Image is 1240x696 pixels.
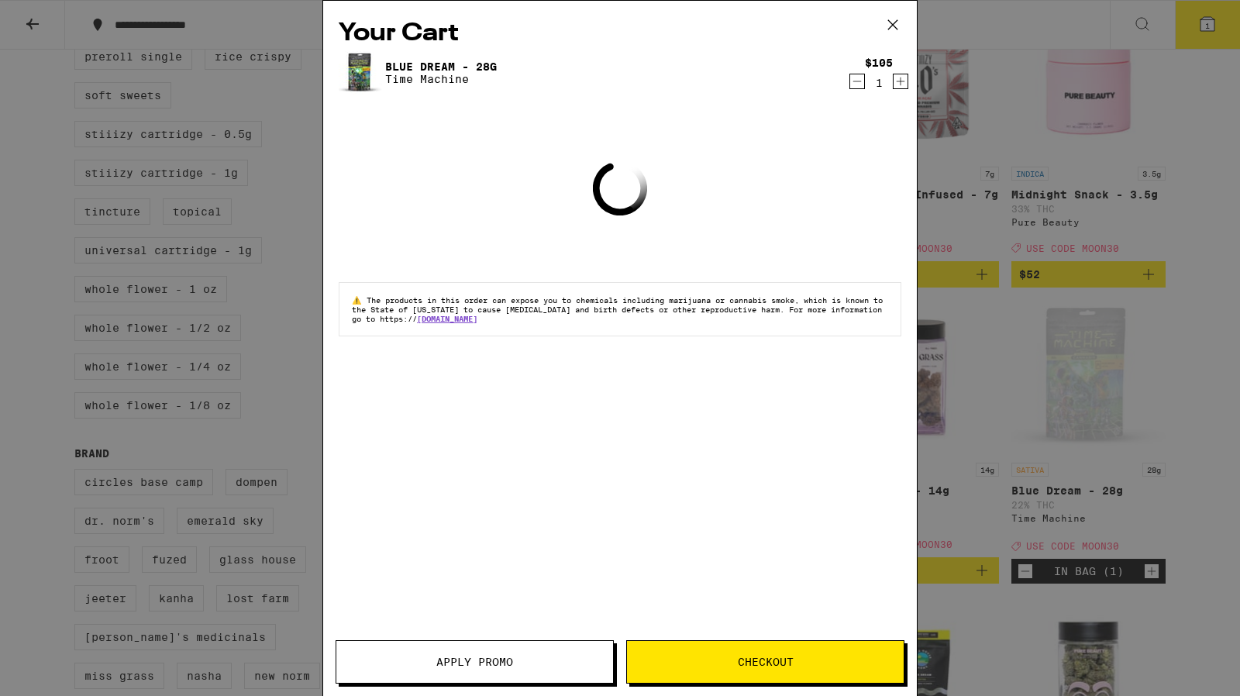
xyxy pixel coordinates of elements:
h2: Your Cart [339,16,901,51]
span: Hi. Need any help? [9,11,112,23]
div: 1 [865,77,893,89]
span: The products in this order can expose you to chemicals including marijuana or cannabis smoke, whi... [352,295,883,323]
a: Blue Dream - 28g [385,60,497,73]
span: Checkout [738,656,794,667]
button: Apply Promo [336,640,614,684]
div: $105 [865,57,893,69]
a: [DOMAIN_NAME] [417,314,477,323]
span: Apply Promo [436,656,513,667]
p: Time Machine [385,73,497,85]
img: Blue Dream - 28g [339,51,382,95]
button: Checkout [626,640,904,684]
span: ⚠️ [352,295,367,305]
button: Decrement [849,74,865,89]
button: Increment [893,74,908,89]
